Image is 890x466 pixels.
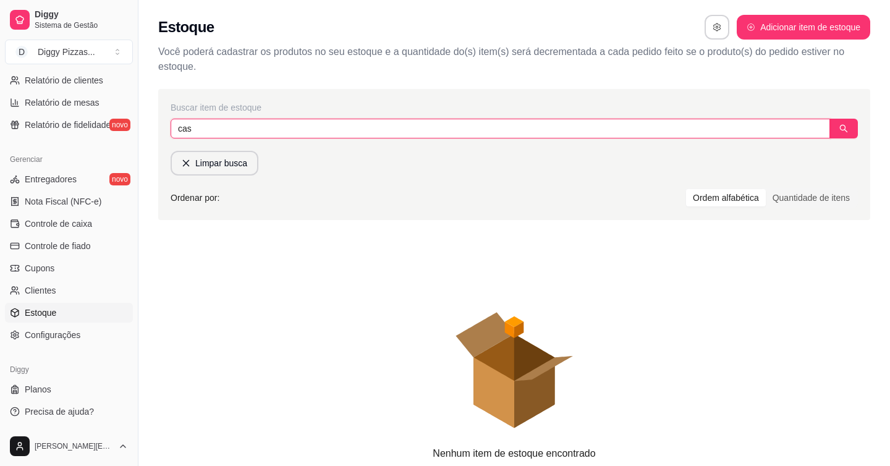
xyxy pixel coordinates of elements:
a: Cupons [5,258,133,278]
span: Diggy [35,9,128,20]
span: D [15,46,28,58]
a: Clientes [5,281,133,300]
article: Ordenar por: [171,191,219,205]
a: Precisa de ajuda? [5,402,133,422]
div: Diggy [5,360,133,379]
span: Cupons [25,262,54,274]
span: Nota Fiscal (NFC-e) [25,195,101,208]
a: Configurações [5,325,133,345]
a: Relatório de mesas [5,93,133,112]
a: Relatório de clientes [5,70,133,90]
p: Você poderá cadastrar os produtos no seu estoque e a quantidade do(s) item(s) será decrementada a... [158,44,870,74]
div: Ordem alfabética [686,189,766,206]
a: DiggySistema de Gestão [5,5,133,35]
button: closeLimpar busca [171,151,258,176]
a: Relatório de fidelidadenovo [5,115,133,135]
span: Relatório de clientes [25,74,103,87]
a: Nota Fiscal (NFC-e) [5,192,133,211]
span: Precisa de ajuda? [25,405,94,418]
span: search [839,124,848,133]
button: Select a team [5,40,133,64]
span: Relatório de mesas [25,96,100,109]
div: Diggy Pizzas ... [38,46,95,58]
a: Controle de caixa [5,214,133,234]
span: Sistema de Gestão [35,20,128,30]
article: Nenhum item de estoque encontrado [433,446,595,461]
span: Relatório de fidelidade [25,119,111,131]
h2: Estoque [158,17,214,37]
span: Controle de caixa [25,218,92,230]
div: Quantidade de itens [766,189,857,206]
button: Adicionar item de estoque [737,15,870,40]
button: [PERSON_NAME][EMAIL_ADDRESS][DOMAIN_NAME] [5,431,133,461]
span: Entregadores [25,173,77,185]
button: search [829,119,858,138]
div: Gerenciar [5,150,133,169]
span: Clientes [25,284,56,297]
input: Pesquise pelo nome do item cadastrado no estoque [171,119,830,138]
span: Planos [25,383,51,396]
div: animation [158,230,870,446]
span: close [182,159,190,167]
a: Controle de fiado [5,236,133,256]
a: Estoque [5,303,133,323]
span: Configurações [25,329,80,341]
a: Entregadoresnovo [5,169,133,189]
a: Planos [5,379,133,399]
span: Controle de fiado [25,240,91,252]
span: Estoque [25,307,56,319]
div: Buscar item de estoque [171,101,858,114]
span: [PERSON_NAME][EMAIL_ADDRESS][DOMAIN_NAME] [35,441,113,451]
